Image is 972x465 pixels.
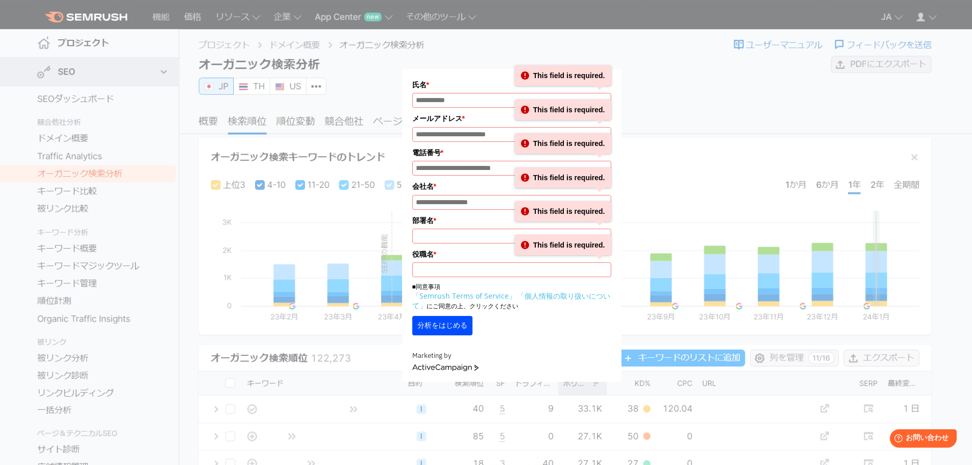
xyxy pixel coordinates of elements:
[412,79,611,90] label: 氏名
[412,291,516,301] a: 「Semrush Terms of Service」
[412,215,611,226] label: 部署名
[412,282,611,311] p: ■同意事項 にご同意の上、クリックください
[412,316,472,335] button: 分析をはじめる
[515,235,611,255] div: This field is required.
[515,133,611,154] div: This field is required.
[515,65,611,86] div: This field is required.
[412,181,611,192] label: 会社名
[515,167,611,188] div: This field is required.
[412,351,611,361] div: Marketing by
[412,291,610,310] a: 「個人情報の取り扱いについて」
[412,113,611,124] label: メールアドレス
[515,201,611,222] div: This field is required.
[412,249,611,260] label: 役職名
[412,147,611,158] label: 電話番号
[515,100,611,120] div: This field is required.
[881,425,961,454] iframe: Help widget launcher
